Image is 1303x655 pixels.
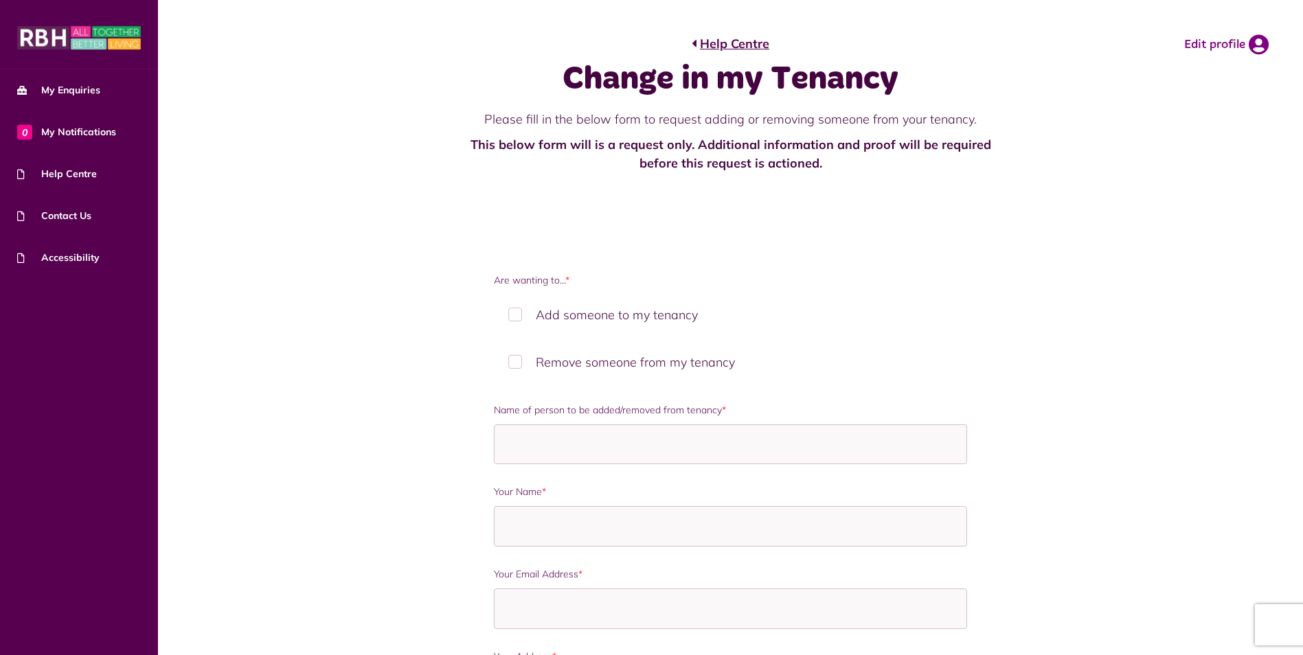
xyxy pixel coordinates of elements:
span: Help Centre [17,167,97,181]
span: 0 [17,124,32,139]
label: Your Name [494,485,967,499]
label: Add someone to my tenancy [494,295,967,335]
strong: This below form will is a request only. Additional information and proof will be required before ... [471,137,991,171]
label: Your Email Address [494,567,967,582]
h1: Change in my Tenancy [458,60,1004,100]
span: Contact Us [17,209,91,223]
label: Are wanting to... [494,273,967,288]
label: Name of person to be added/removed from tenancy [494,403,967,417]
label: Remove someone from my tenancy [494,342,967,382]
img: MyRBH [17,24,141,51]
span: My Enquiries [17,83,100,97]
a: Help Centre [692,34,769,53]
span: Accessibility [17,251,100,265]
p: Please fill in the below form to request adding or removing someone from your tenancy. [458,110,1004,128]
a: Edit profile [1184,34,1269,55]
span: My Notifications [17,125,116,139]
